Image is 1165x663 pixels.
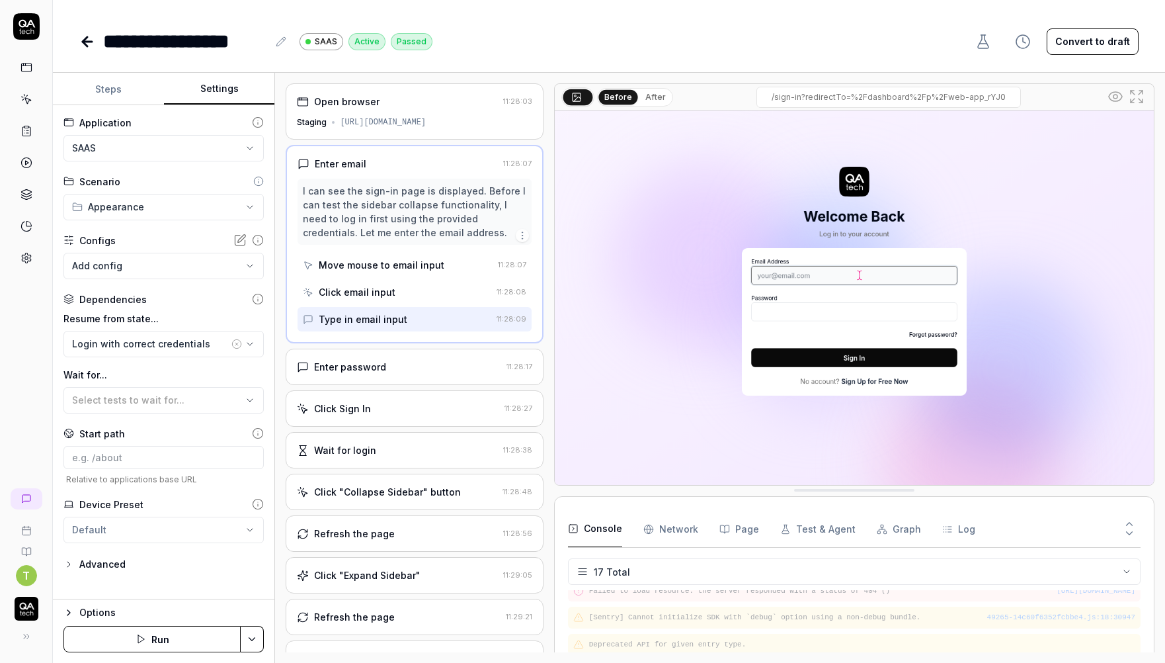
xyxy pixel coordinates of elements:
button: View version history [1007,28,1039,55]
button: Before [598,89,637,104]
button: Login with correct credentials [63,331,264,357]
span: SAAS [72,141,96,155]
span: Appearance [88,200,144,214]
div: Click email input [319,285,395,299]
div: I can see the sign-in page is displayed. Before I can test the sidebar collapse functionality, I ... [303,184,526,240]
button: Test & Agent [780,511,856,548]
pre: Deprecated API for given entry type. [589,639,1135,650]
a: Book a call with us [5,515,47,536]
button: T [16,565,37,586]
time: 11:28:17 [506,362,532,371]
div: Refresh the page [314,610,395,624]
div: Open browser [314,95,380,109]
time: 11:28:07 [498,260,526,269]
button: SAAS [63,135,264,161]
time: 11:28:09 [497,314,526,324]
div: Application [79,116,132,130]
input: e.g. /about [63,446,264,469]
button: Default [63,517,264,543]
time: 11:28:07 [503,159,532,168]
button: Move mouse to email input11:28:07 [298,253,531,277]
span: Relative to applications base URL [63,474,264,484]
div: Configs [79,234,116,247]
div: Move mouse to email input [319,258,444,272]
div: Dependencies [79,292,147,306]
img: Screenshot [555,111,1154,485]
div: Type in email input [319,312,407,326]
time: 11:28:08 [497,287,526,296]
div: Click "Expand Sidebar" [314,568,421,582]
div: Active [348,33,385,50]
button: Show all interative elements [1105,86,1126,107]
button: Type in email input11:28:09 [298,307,531,331]
div: Click "Collapse Sidebar" button [314,485,461,499]
div: Click Sign In [314,402,371,416]
div: Device Preset [79,498,143,511]
div: Enter password [314,360,386,374]
time: 11:28:27 [504,404,532,413]
div: Enter email [315,157,366,171]
button: After [640,90,671,105]
button: Network [643,511,698,548]
img: QA Tech Logo [15,597,38,621]
a: Documentation [5,536,47,557]
button: Convert to draft [1047,28,1139,55]
button: Open in full screen [1126,86,1147,107]
div: Refresh the page [314,527,395,541]
div: Wait for login [314,443,376,457]
button: Steps [53,73,164,105]
pre: Failed to load resource: the server responded with a status of 404 () [589,586,1135,597]
div: Passed [391,33,432,50]
time: 11:28:56 [503,529,532,538]
div: Scenario [79,175,120,189]
button: Run [63,626,241,652]
label: Resume from state... [63,312,264,326]
button: Click email input11:28:08 [298,280,531,304]
time: 11:29:05 [503,570,532,580]
div: Advanced [79,556,126,572]
button: [URL][DOMAIN_NAME] [1057,586,1135,597]
button: Graph [877,511,921,548]
button: Options [63,605,264,621]
span: SAAS [315,36,337,48]
pre: [Sentry] Cannot initialize SDK with `debug` option using a non-debug bundle. [589,612,1135,623]
button: Select tests to wait for... [63,387,264,414]
a: SAAS [300,32,343,50]
div: [URL][DOMAIN_NAME] [340,116,426,128]
button: Page [719,511,759,548]
div: Staging [297,116,327,128]
span: Select tests to wait for... [72,394,184,406]
time: 11:28:03 [503,97,532,106]
a: New conversation [11,488,42,509]
div: Login with correct credentials [72,337,229,351]
button: Settings [164,73,275,105]
button: Log [942,511,975,548]
div: Options [79,605,264,621]
button: Appearance [63,194,264,220]
button: Console [568,511,622,548]
div: 49265-14c60f6352fcbbe4.js : 18 : 30947 [987,612,1135,623]
button: Advanced [63,556,126,572]
div: Start path [79,427,125,441]
time: 11:28:38 [503,445,532,455]
time: 11:29:21 [506,612,532,621]
time: 11:28:48 [502,487,532,496]
label: Wait for... [63,368,264,382]
button: QA Tech Logo [5,586,47,623]
div: Default [72,523,106,537]
button: 49265-14c60f6352fcbbe4.js:18:30947 [987,612,1135,623]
